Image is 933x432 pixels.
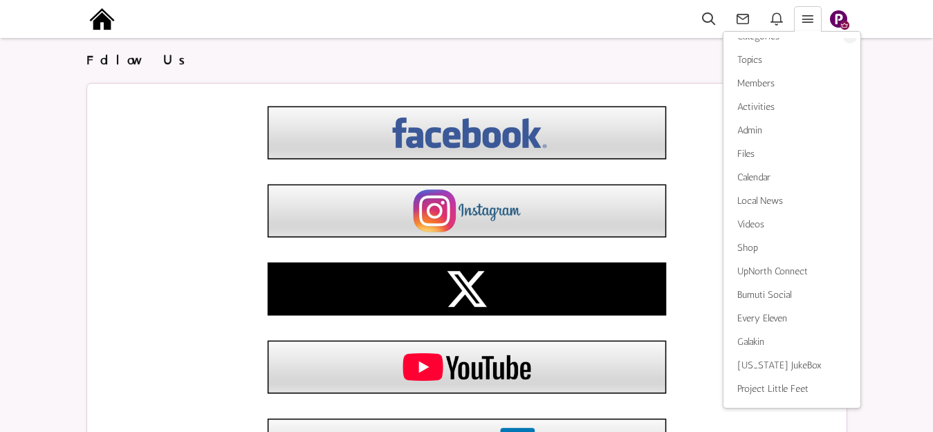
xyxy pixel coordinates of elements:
span: Calendar [737,171,770,183]
a: Bumuti Social [723,283,860,307]
a: Members [723,72,860,95]
span: Every Eleven [737,312,787,324]
img: Slide1.png [830,10,847,28]
span: [US_STATE] JukeBox [737,359,822,371]
span: Activities [737,101,775,113]
a: Galakin [723,330,860,354]
a: Admin [723,119,860,142]
img: output-onlinepngtools%20-%202025-09-15T191211.976.png [86,3,118,35]
a: Topics [723,48,860,72]
span: Topics [737,54,762,66]
a: Every Eleven [723,307,860,330]
a: Project Little Feet [723,377,860,401]
a: [US_STATE] JukeBox [723,354,860,377]
span: Project Little Feet [737,383,809,395]
span: Galakin [737,336,764,348]
span: Bumuti Social [737,289,791,301]
span: Shop [737,242,758,254]
a: Files [723,142,860,166]
a: Shop [723,236,860,260]
span: Follow Us [86,53,192,68]
span: Admin [737,124,762,136]
a: Videos [723,213,860,236]
a: Local News [723,189,860,213]
span: UpNorth Connect [737,265,808,277]
span: Local News [737,195,783,207]
a: Calendar [723,166,860,189]
span: Members [737,77,775,89]
a: Activities [723,95,860,119]
a: UpNorth Connect [723,260,860,283]
span: Videos [737,218,764,230]
span: Files [737,148,755,160]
